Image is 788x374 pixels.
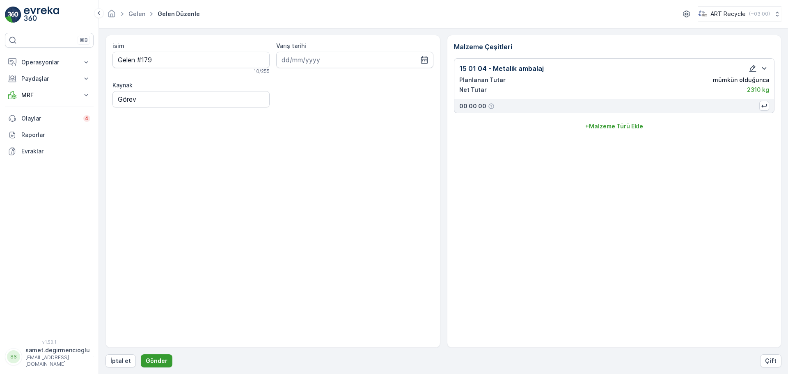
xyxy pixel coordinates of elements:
[25,354,90,367] p: [EMAIL_ADDRESS][DOMAIN_NAME]
[459,86,487,94] p: Net Tutar
[585,122,643,130] p: + Malzeme Türü Ekle
[765,357,777,365] p: Çift
[146,357,167,365] p: Gönder
[21,131,90,139] p: Raporlar
[128,10,145,17] a: Gelen
[276,52,433,68] input: dd/mm/yyyy
[21,114,78,123] p: Olaylar
[459,76,506,84] p: Planlanan Tutar
[21,75,77,83] p: Paydaşlar
[105,354,136,367] button: İptal et
[710,10,746,18] p: ART Recycle
[747,86,769,94] p: 2310 kg
[254,68,270,75] p: 10 / 255
[21,91,77,99] p: MRF
[112,42,124,49] label: isim
[488,103,495,109] div: Yardım Araç İkonu
[21,58,77,66] p: Operasyonlar
[112,82,133,89] label: Kaynak
[454,42,775,52] p: Malzeme Çeşitleri
[698,9,707,18] img: image_23.png
[5,340,94,344] span: v 1.50.1
[24,7,59,23] img: logo_light-DOdMpM7g.png
[276,42,306,49] label: Varış tarihi
[85,115,89,122] p: 4
[80,37,88,43] p: ⌘B
[5,7,21,23] img: logo
[110,357,131,365] p: İptal et
[459,102,486,110] p: 00 00 00
[749,11,770,17] p: ( +03:00 )
[5,143,94,160] a: Evraklar
[5,87,94,103] button: MRF
[5,127,94,143] a: Raporlar
[5,54,94,71] button: Operasyonlar
[5,346,94,367] button: SSsamet.degirmencioglu[EMAIL_ADDRESS][DOMAIN_NAME]
[25,346,90,354] p: samet.degirmencioglu
[107,12,116,19] a: Ana Sayfa
[156,10,202,18] span: Gelen düzenle
[5,110,94,127] a: Olaylar4
[5,71,94,87] button: Paydaşlar
[454,120,775,133] button: +Malzeme Türü Ekle
[698,7,781,21] button: ART Recycle(+03:00)
[713,76,769,84] p: mümkün olduğunca
[141,354,172,367] button: Gönder
[459,64,544,73] p: 15 01 04 - Metalik ambalaj
[7,350,20,363] div: SS
[21,147,90,155] p: Evraklar
[760,354,781,367] button: Çift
